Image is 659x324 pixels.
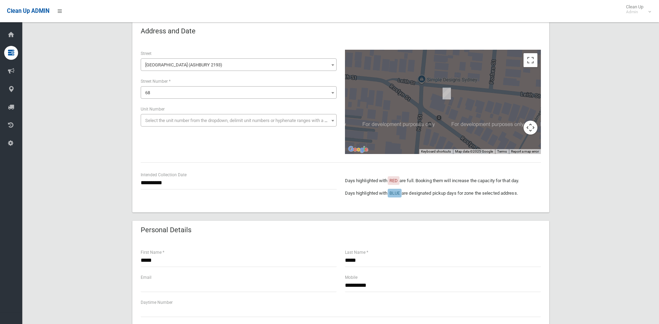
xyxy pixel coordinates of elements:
[141,58,337,71] span: Hay Street (ASHBURY 2193)
[443,88,451,99] div: 68 Hay Street, ASHBURY NSW 2193
[497,149,507,153] a: Terms (opens in new tab)
[132,223,200,237] header: Personal Details
[389,191,400,196] span: BLUE
[455,149,493,153] span: Map data ©2025 Google
[389,178,398,183] span: RED
[421,149,451,154] button: Keyboard shortcuts
[145,90,150,95] span: 68
[524,53,537,67] button: Toggle fullscreen view
[345,189,541,197] p: Days highlighted with are designated pickup days for zone the selected address.
[141,86,337,99] span: 68
[345,177,541,185] p: Days highlighted with are full. Booking them will increase the capacity for that day.
[626,9,643,15] small: Admin
[142,88,335,98] span: 68
[347,145,370,154] img: Google
[132,24,204,38] header: Address and Date
[142,60,335,70] span: Hay Street (ASHBURY 2193)
[524,121,537,135] button: Map camera controls
[347,145,370,154] a: Open this area in Google Maps (opens a new window)
[511,149,539,153] a: Report a map error
[145,118,339,123] span: Select the unit number from the dropdown, delimit unit numbers or hyphenate ranges with a comma
[7,8,49,14] span: Clean Up ADMIN
[623,4,650,15] span: Clean Up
